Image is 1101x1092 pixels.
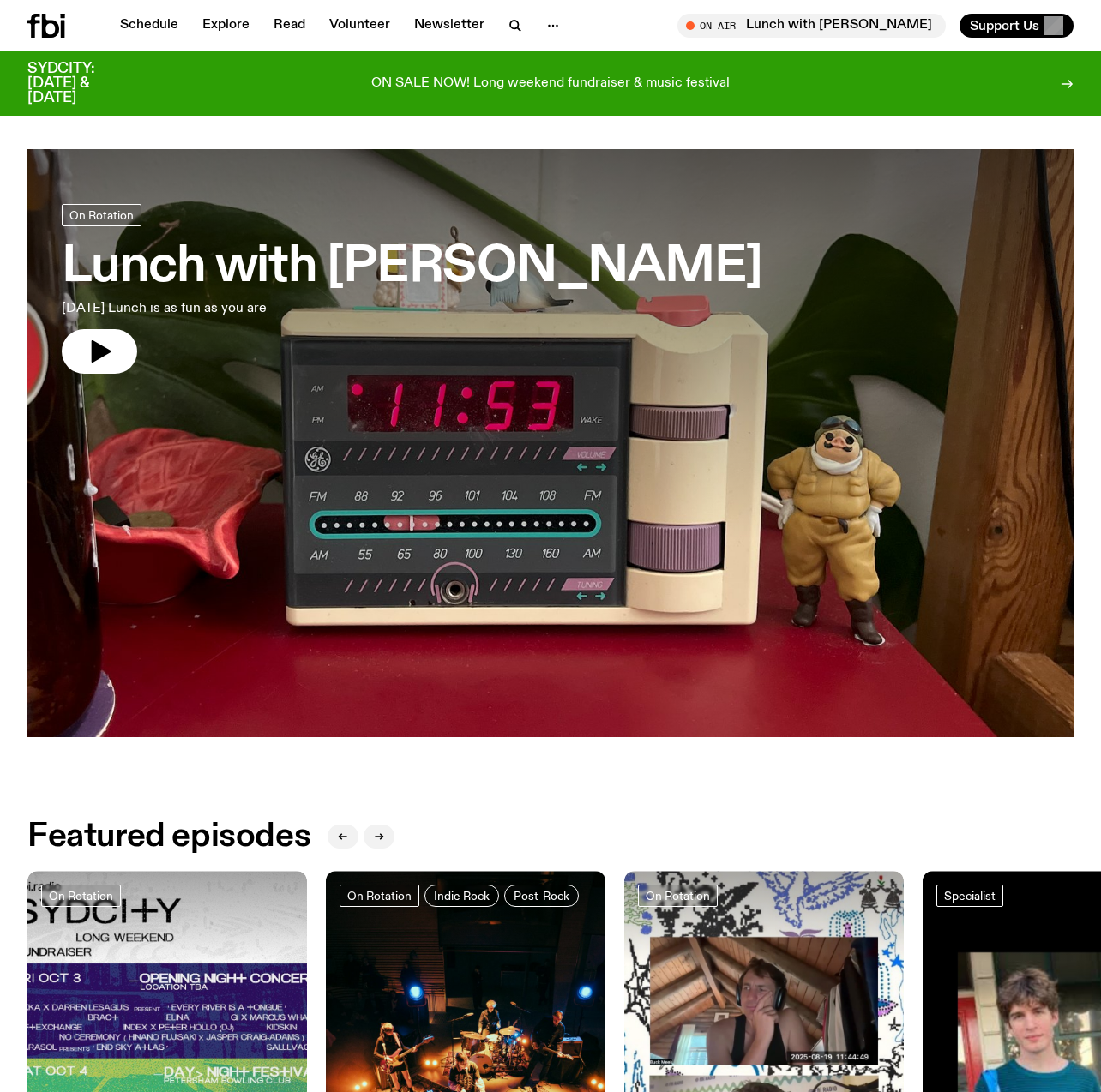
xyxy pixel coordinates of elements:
[936,885,1003,907] a: Specialist
[371,76,730,92] p: ON SALE NOW! Long weekend fundraiser & music festival
[347,890,412,903] span: On Rotation
[638,885,718,907] a: On Rotation
[62,204,141,226] a: On Rotation
[404,14,495,38] a: Newsletter
[504,885,579,907] a: Post-Rock
[27,62,137,105] h3: SYDCITY: [DATE] & [DATE]
[424,885,499,907] a: Indie Rock
[110,14,189,38] a: Schedule
[62,243,762,291] h3: Lunch with [PERSON_NAME]
[192,14,260,38] a: Explore
[677,14,946,38] button: On AirLunch with [PERSON_NAME]
[970,18,1039,33] span: Support Us
[49,890,113,903] span: On Rotation
[514,890,569,903] span: Post-Rock
[62,298,501,319] p: [DATE] Lunch is as fun as you are
[319,14,400,38] a: Volunteer
[340,885,419,907] a: On Rotation
[434,890,490,903] span: Indie Rock
[646,890,710,903] span: On Rotation
[41,885,121,907] a: On Rotation
[944,890,996,903] span: Specialist
[69,208,134,221] span: On Rotation
[62,204,762,374] a: Lunch with [PERSON_NAME][DATE] Lunch is as fun as you are
[27,821,310,852] h2: Featured episodes
[960,14,1074,38] button: Support Us
[263,14,316,38] a: Read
